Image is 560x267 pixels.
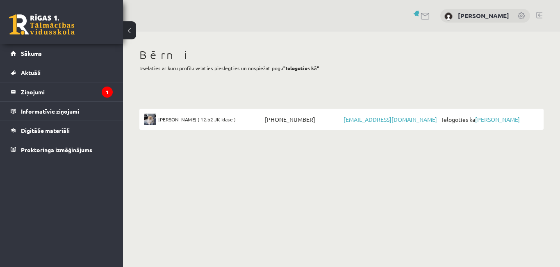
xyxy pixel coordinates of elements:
b: "Ielogoties kā" [283,65,319,71]
span: Proktoringa izmēģinājums [21,146,92,153]
img: Emīlija Kajaka [144,114,156,125]
p: Izvēlaties ar kuru profilu vēlaties pieslēgties un nospiežat pogu [139,64,544,72]
span: [PERSON_NAME] ( 12.b2 JK klase ) [158,114,236,125]
legend: Informatīvie ziņojumi [21,102,113,121]
span: Ielogoties kā [440,114,539,125]
a: Rīgas 1. Tālmācības vidusskola [9,14,75,35]
span: Aktuāli [21,69,41,76]
h1: Bērni [139,48,544,62]
a: Aktuāli [11,63,113,82]
a: [PERSON_NAME] [475,116,520,123]
span: Sākums [21,50,42,57]
a: Digitālie materiāli [11,121,113,140]
i: 1 [102,87,113,98]
a: Informatīvie ziņojumi [11,102,113,121]
a: Sākums [11,44,113,63]
a: [PERSON_NAME] [458,11,509,20]
img: Eva Eniņa [444,12,453,21]
a: Ziņojumi1 [11,82,113,101]
span: [PHONE_NUMBER] [263,114,341,125]
a: Proktoringa izmēģinājums [11,140,113,159]
legend: Ziņojumi [21,82,113,101]
span: Digitālie materiāli [21,127,70,134]
a: [EMAIL_ADDRESS][DOMAIN_NAME] [344,116,437,123]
